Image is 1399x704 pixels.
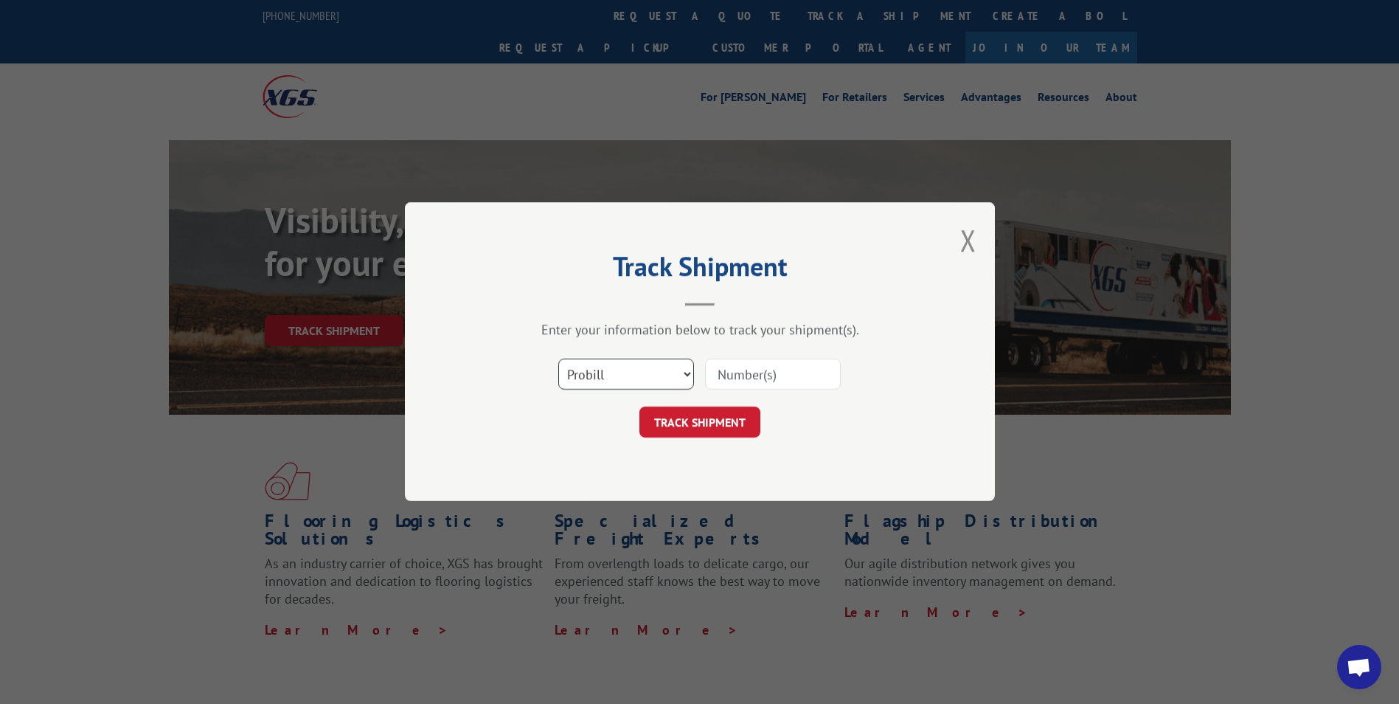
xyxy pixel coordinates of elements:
[1337,645,1381,689] div: Open chat
[479,322,921,339] div: Enter your information below to track your shipment(s).
[960,221,976,260] button: Close modal
[639,407,760,438] button: TRACK SHIPMENT
[705,359,841,390] input: Number(s)
[479,256,921,284] h2: Track Shipment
